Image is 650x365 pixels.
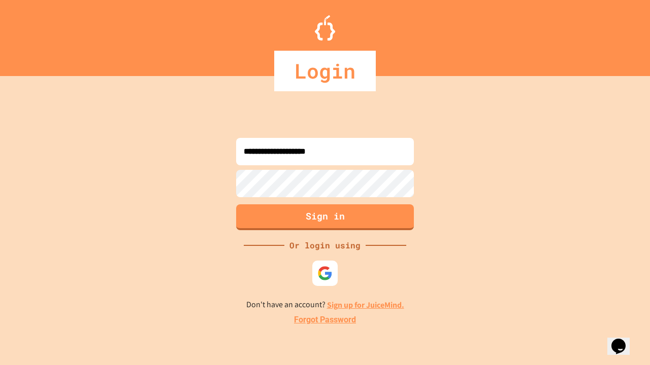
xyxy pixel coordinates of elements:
img: Logo.svg [315,15,335,41]
iframe: chat widget [607,324,640,355]
p: Don't have an account? [246,299,404,311]
a: Forgot Password [294,314,356,326]
div: Login [274,51,376,91]
img: google-icon.svg [317,266,333,281]
div: Or login using [284,239,366,251]
button: Sign in [236,204,414,230]
a: Sign up for JuiceMind. [327,300,404,310]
